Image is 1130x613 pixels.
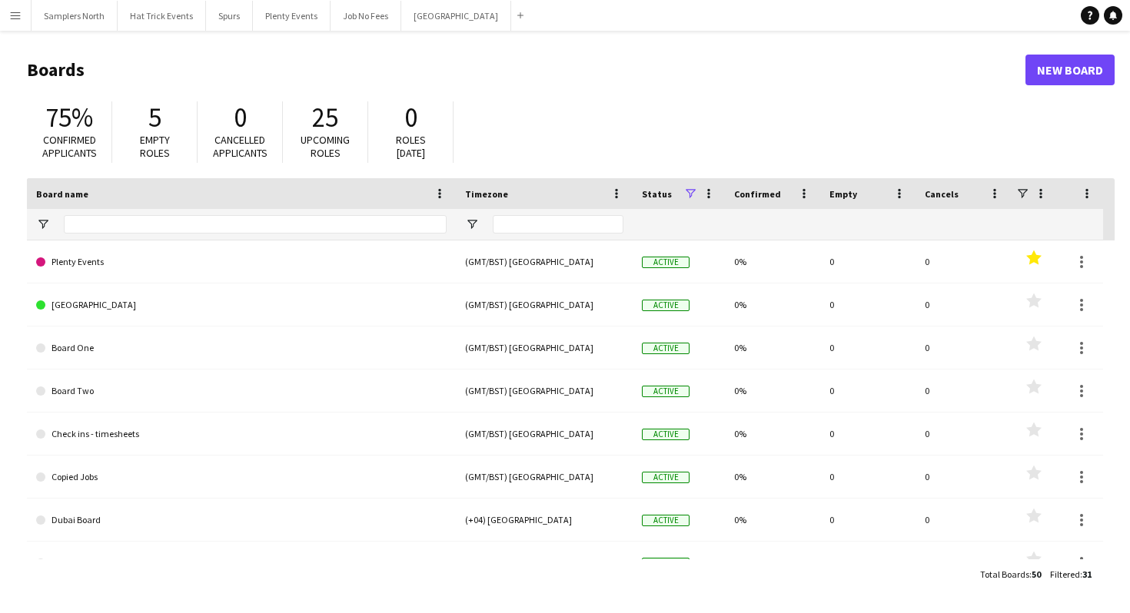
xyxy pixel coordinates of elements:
button: Spurs [206,1,253,31]
span: Confirmed applicants [42,133,97,160]
div: 0% [725,413,820,455]
a: [GEOGRAPHIC_DATA] [36,542,447,585]
span: Active [642,515,690,526]
span: 25 [312,101,338,134]
div: : [1050,559,1092,589]
div: 0% [725,326,820,369]
div: 0 [916,413,1011,455]
a: [GEOGRAPHIC_DATA] [36,283,447,326]
div: 0 [916,542,1011,584]
div: 0 [820,369,916,412]
span: 31 [1082,568,1092,580]
a: Check ins - timesheets [36,413,447,456]
div: 0% [725,499,820,541]
button: Samplers North [32,1,118,31]
div: 0 [916,456,1011,498]
span: Upcoming roles [301,133,350,160]
div: 0 [916,283,1011,326]
div: 0 [820,240,916,283]
div: 0% [725,542,820,584]
a: Board One [36,326,447,369]
button: Hat Trick Events [118,1,206,31]
button: Job No Fees [331,1,401,31]
div: 0% [725,240,820,283]
a: Copied Jobs [36,456,447,499]
span: Filtered [1050,568,1080,580]
span: 0 [234,101,247,134]
input: Board name Filter Input [64,215,447,234]
span: Active [642,343,690,354]
span: Total Boards [980,568,1029,580]
button: Open Filter Menu [465,217,479,231]
div: 0 [916,369,1011,412]
div: (GMT/BST) [GEOGRAPHIC_DATA] [456,240,633,283]
button: Plenty Events [253,1,331,31]
div: 0 [916,240,1011,283]
span: Active [642,558,690,569]
div: 0 [820,456,916,498]
div: (GMT/BST) [GEOGRAPHIC_DATA] [456,413,633,455]
span: Empty roles [140,133,170,160]
h1: Boards [27,58,1025,81]
div: 0 [820,326,916,369]
a: New Board [1025,55,1115,85]
div: 0 [916,326,1011,369]
div: 0 [820,413,916,455]
span: Active [642,386,690,397]
span: Active [642,429,690,440]
input: Timezone Filter Input [493,215,623,234]
div: 0% [725,369,820,412]
span: Timezone [465,188,508,200]
span: 0 [404,101,417,134]
span: Confirmed [734,188,781,200]
a: Plenty Events [36,240,447,283]
a: Board Two [36,369,447,413]
button: Open Filter Menu [36,217,50,231]
span: Cancelled applicants [213,133,268,160]
div: 0 [820,542,916,584]
div: 0 [820,499,916,541]
div: (GMT/BST) [GEOGRAPHIC_DATA] [456,283,633,326]
span: Active [642,300,690,311]
div: 0 [820,283,916,326]
span: 75% [45,101,93,134]
div: (GMT/BST) [GEOGRAPHIC_DATA] [456,456,633,498]
span: Empty [829,188,857,200]
div: 0% [725,283,820,326]
span: 50 [1032,568,1041,580]
span: Active [642,257,690,268]
div: 0% [725,456,820,498]
a: Dubai Board [36,499,447,542]
span: Cancels [925,188,959,200]
div: 0 [916,499,1011,541]
span: 5 [148,101,161,134]
span: Board name [36,188,88,200]
div: : [980,559,1041,589]
div: (GMT/BST) [GEOGRAPHIC_DATA] [456,369,633,412]
button: [GEOGRAPHIC_DATA] [401,1,511,31]
span: Active [642,472,690,483]
div: (+04) [GEOGRAPHIC_DATA] [456,499,633,541]
div: (CET/CEST) [GEOGRAPHIC_DATA] [456,542,633,584]
span: Status [642,188,672,200]
div: (GMT/BST) [GEOGRAPHIC_DATA] [456,326,633,369]
span: Roles [DATE] [396,133,426,160]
